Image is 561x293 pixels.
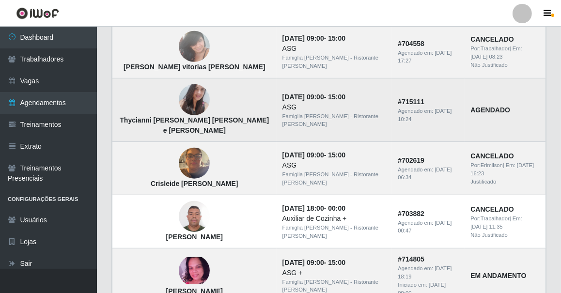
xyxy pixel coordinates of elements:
[470,106,510,114] strong: AGENDADO
[282,204,345,212] strong: -
[282,44,387,54] div: ASG
[328,259,345,266] time: 15:00
[470,46,509,51] span: Por: Trabalhador
[470,54,502,60] time: [DATE] 08:23
[282,54,387,70] div: Famiglia [PERSON_NAME] - Ristorante [PERSON_NAME]
[328,34,345,42] time: 15:00
[470,272,526,279] strong: EM ANDAMENTO
[470,231,540,239] div: Não Justificado
[398,156,424,164] strong: # 702619
[470,215,540,231] div: | Em:
[282,93,324,101] time: [DATE] 09:00
[282,160,387,170] div: ASG
[166,233,223,241] strong: [PERSON_NAME]
[470,61,540,69] div: Não Justificado
[179,196,210,238] img: Luciano da Silva
[470,152,514,160] strong: CANCELADO
[398,98,424,106] strong: # 715111
[470,178,540,186] div: Justificado
[470,162,534,176] time: [DATE] 16:23
[282,151,345,159] strong: -
[470,205,514,213] strong: CANCELADO
[328,151,345,159] time: 15:00
[282,204,324,212] time: [DATE] 18:00
[151,180,238,187] strong: Crisleide [PERSON_NAME]
[398,264,459,281] div: Agendado em:
[398,107,459,123] div: Agendado em:
[282,34,345,42] strong: -
[282,93,345,101] strong: -
[120,116,269,134] strong: Thycianni [PERSON_NAME] [PERSON_NAME] e [PERSON_NAME]
[282,34,324,42] time: [DATE] 09:00
[398,219,459,235] div: Agendado em:
[470,35,514,43] strong: CANCELADO
[282,259,324,266] time: [DATE] 09:00
[470,162,503,168] span: Por: Erimilson
[398,210,424,217] strong: # 703882
[282,170,387,187] div: Famiglia [PERSON_NAME] - Ristorante [PERSON_NAME]
[282,112,387,129] div: Famiglia [PERSON_NAME] - Ristorante [PERSON_NAME]
[398,49,459,65] div: Agendado em:
[179,26,210,67] img: Maria das vitorias oliveira
[179,143,210,184] img: Crisleide Marculino dos Santos
[398,166,459,182] div: Agendado em:
[328,93,345,101] time: 15:00
[282,151,324,159] time: [DATE] 09:00
[470,161,540,178] div: | Em:
[282,224,387,240] div: Famiglia [PERSON_NAME] - Ristorante [PERSON_NAME]
[282,214,387,224] div: Auxiliar de Cozinha +
[179,257,210,284] img: Adriana Santos da Silva
[398,255,424,263] strong: # 714805
[179,79,210,121] img: Thycianni Delmar Vieira de Paiva Bezerra e Silva
[16,7,59,19] img: CoreUI Logo
[282,259,345,266] strong: -
[124,63,265,71] strong: [PERSON_NAME] vitorias [PERSON_NAME]
[398,40,424,47] strong: # 704558
[398,108,452,122] time: [DATE] 10:24
[470,45,540,61] div: | Em:
[328,204,345,212] time: 00:00
[282,268,387,278] div: ASG +
[470,216,509,221] span: Por: Trabalhador
[470,224,502,230] time: [DATE] 11:35
[282,102,387,112] div: ASG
